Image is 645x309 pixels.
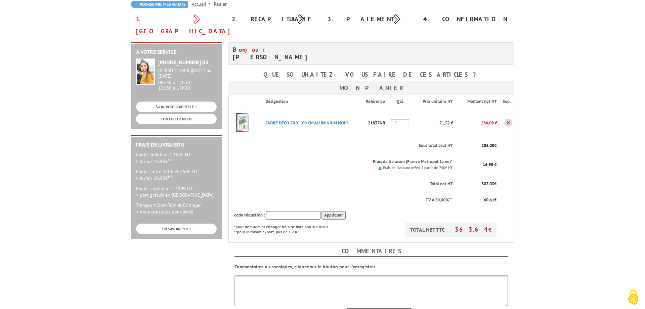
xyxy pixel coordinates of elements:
[260,95,366,108] th: Désignation
[481,143,494,148] span: 286,08
[131,1,188,8] a: Poursuivre mes achats
[234,264,375,270] b: Commentaires ou consignes, cliquez sur le bouton pour l'enregistrer
[168,174,172,179] sup: HT
[321,211,346,220] input: Appliquer
[455,226,488,233] span: 363,64
[459,181,497,187] p: €
[483,162,497,167] span: 16,95 €
[233,46,366,61] h4: [PERSON_NAME]
[265,159,453,165] p: Frais de livraison (France Metropolitaine)*
[484,197,494,203] span: 60,61
[192,1,214,7] a: Accueil
[234,212,265,218] span: code réduction :
[366,99,390,105] p: Référence
[136,158,172,164] span: > forfait 16.95€
[136,49,217,55] h2: A votre service
[136,114,217,124] a: CONTACTEZ-NOUS
[459,99,497,105] p: Montant net HT
[234,197,453,203] p: T.V.A 20,00%**
[158,59,208,66] strong: [PHONE_NUMBER] 03
[260,138,453,154] th: Sous total brut HT
[234,246,508,257] h4: Commentaires
[322,13,418,25] div: 3. Paiement
[366,117,391,129] p: 21837NR
[625,289,642,306] img: Cookies (fenêtre modale)
[136,151,217,165] p: Panier inférieur à 350€ HT
[136,192,214,198] span: > port gratuit en [GEOGRAPHIC_DATA]
[136,185,217,198] p: Panier supérieur à 750€ HT
[383,165,453,170] small: Frais de livraison offert à partir de 750€ HT
[136,59,155,85] img: widget-service.jpg
[459,143,497,149] p: €
[453,117,497,129] p: 286,08 €
[168,157,172,162] sup: HT
[214,1,227,7] li: Panier
[417,99,453,105] p: Prix unitaire HT
[418,13,514,25] div: 4. Confirmation
[391,95,412,108] th: Qté
[481,181,494,187] span: 303,03
[621,286,645,309] button: Cookies (fenêtre modale)
[136,209,193,215] span: > nous consulter pour devis
[158,68,217,91] div: 08h30 à 12h30 13h30 à 17h30
[136,102,217,112] a: ON VOUS RAPPELLE ?
[136,168,217,182] p: Panier entre 350€ et 750€ HT
[136,175,172,181] span: > forfait 20.95€
[497,95,514,108] th: Sup.
[265,120,348,126] a: CADRE DéCO 70 X 100 CM ALUMINIUM NOIR
[405,223,497,237] p: TOTAL NET TTC €
[228,81,514,95] h3: Mon panier
[459,197,497,203] p: €
[263,71,479,78] b: Que souhaitez-vous faire de ces articles ?
[229,109,256,136] img: CADRE DéCO 70 X 100 CM ALUMINIUM NOIR
[131,13,227,37] div: 1. [GEOGRAPHIC_DATA]
[136,202,217,215] p: Transport Dom-Tom et Etranger
[227,13,322,25] div: 2. Récapitulatif
[412,117,453,129] p: 71,52 €
[378,166,382,170] img: picto.png
[234,181,453,187] p: Total net HT
[158,68,217,79] div: [PERSON_NAME][DATE] au [DATE]
[136,142,217,148] h2: Frais de Livraison
[233,46,268,53] span: Bonjour
[136,224,217,234] a: EN SAVOIR PLUS
[234,223,335,235] p: *pour dom-tom et étranger frais de livraison sur devis **pour livraison export, pas de T.V.A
